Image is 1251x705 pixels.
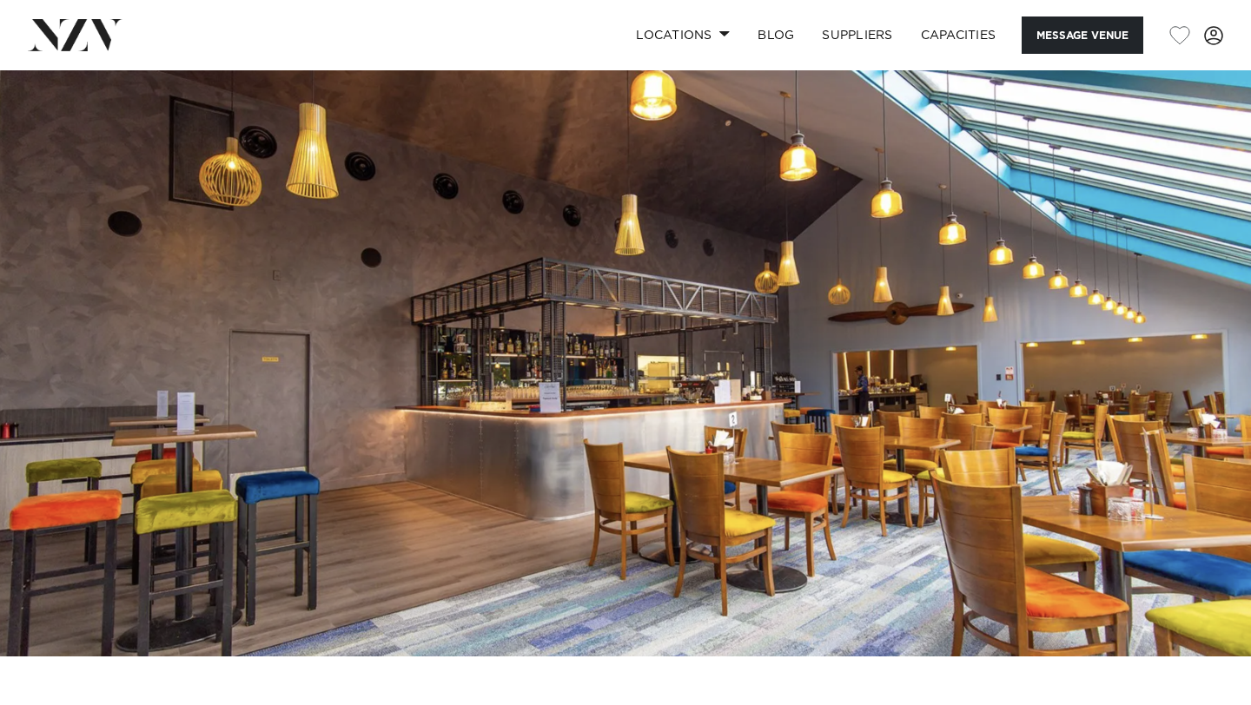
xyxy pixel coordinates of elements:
a: BLOG [744,16,808,54]
a: Capacities [907,16,1010,54]
a: SUPPLIERS [808,16,906,54]
button: Message Venue [1022,16,1143,54]
a: Locations [622,16,744,54]
img: nzv-logo.png [28,19,122,50]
